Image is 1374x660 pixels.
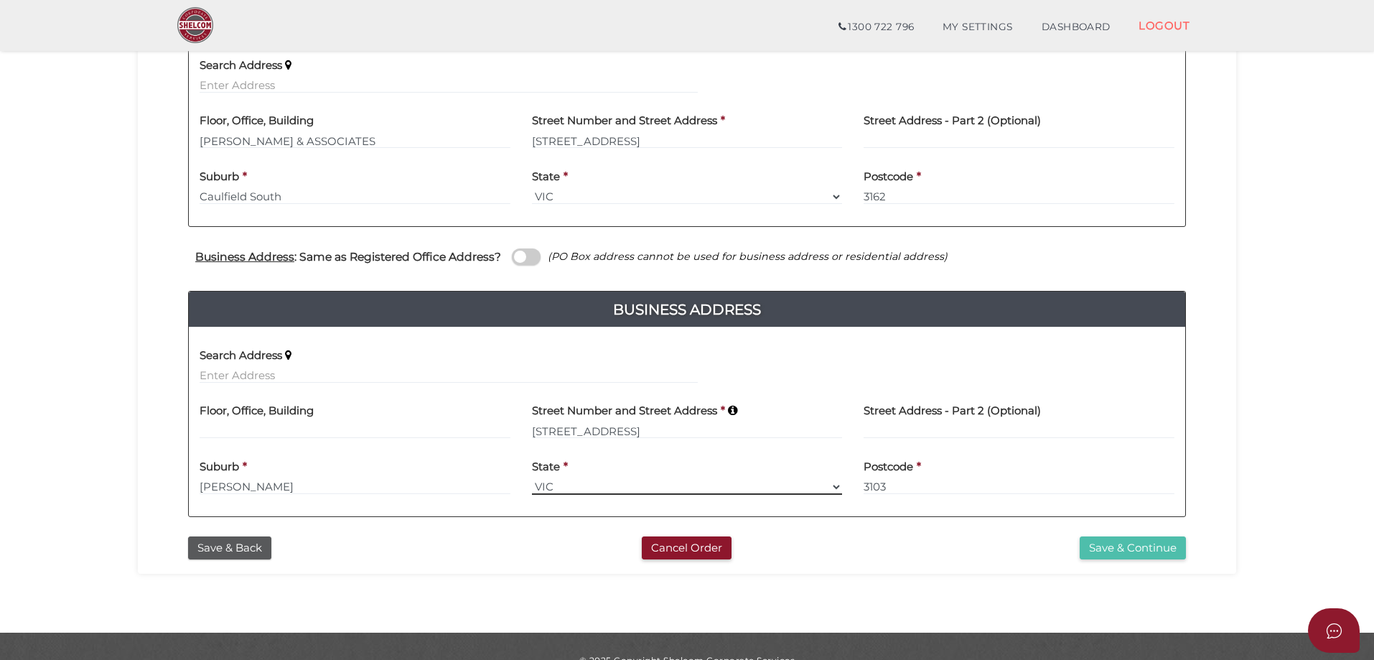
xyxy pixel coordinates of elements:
h4: Street Number and Street Address [532,115,717,127]
button: Save & Back [188,536,271,560]
h4: Street Number and Street Address [532,405,717,417]
h4: Suburb [200,171,239,183]
a: 1300 722 796 [824,13,928,42]
input: Enter Address [200,368,698,384]
h4: State [532,461,560,473]
h4: Postcode [864,171,913,183]
u: Business Address [195,250,294,264]
h4: Floor, Office, Building [200,115,314,127]
h4: Postcode [864,461,913,473]
i: Keep typing in your address(including suburb) until it appears [285,60,291,71]
h4: Business Address [189,298,1185,321]
input: Enter Address [532,133,843,149]
h4: Floor, Office, Building [200,405,314,417]
input: Postcode must be exactly 4 digits [864,189,1174,205]
i: (PO Box address cannot be used for business address or residential address) [548,250,948,263]
h4: Street Address - Part 2 (Optional) [864,115,1041,127]
input: Postcode must be exactly 4 digits [864,479,1174,495]
h4: Street Address - Part 2 (Optional) [864,405,1041,417]
h4: Suburb [200,461,239,473]
i: Keep typing in your address(including suburb) until it appears [728,405,737,417]
h4: State [532,171,560,183]
button: Open asap [1308,608,1360,653]
a: LOGOUT [1124,11,1204,40]
input: Enter Address [532,423,843,439]
input: Enter Address [200,78,698,93]
button: Save & Continue [1080,536,1186,560]
i: Keep typing in your address(including suburb) until it appears [285,350,291,361]
a: MY SETTINGS [928,13,1027,42]
a: DASHBOARD [1027,13,1125,42]
h4: Search Address [200,350,282,362]
button: Cancel Order [642,536,732,560]
h4: : Same as Registered Office Address? [195,251,501,263]
h4: Search Address [200,60,282,72]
